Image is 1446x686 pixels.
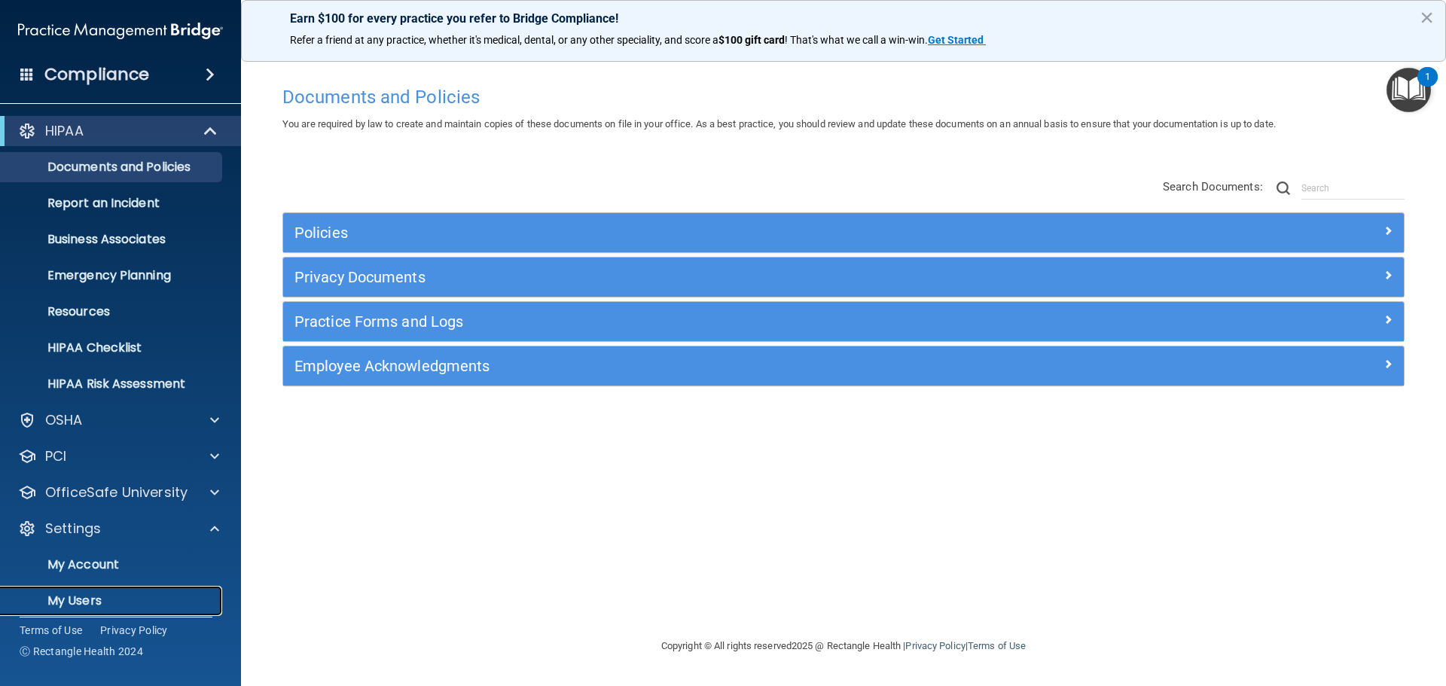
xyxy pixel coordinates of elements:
p: Emergency Planning [10,268,215,283]
a: Policies [294,221,1393,245]
a: Terms of Use [968,640,1026,651]
a: Privacy Documents [294,265,1393,289]
p: Report an Incident [10,196,215,211]
a: HIPAA [18,122,218,140]
div: Copyright © All rights reserved 2025 @ Rectangle Health | | [569,622,1118,670]
p: Settings [45,520,101,538]
p: Resources [10,304,215,319]
p: OSHA [45,411,83,429]
h5: Employee Acknowledgments [294,358,1112,374]
a: Terms of Use [20,623,82,638]
p: HIPAA Checklist [10,340,215,355]
h4: Documents and Policies [282,87,1405,107]
span: Ⓒ Rectangle Health 2024 [20,644,143,659]
a: OfficeSafe University [18,483,219,502]
img: PMB logo [18,16,223,46]
a: Get Started [928,34,986,46]
a: OSHA [18,411,219,429]
span: You are required by law to create and maintain copies of these documents on file in your office. ... [282,118,1276,130]
a: Employee Acknowledgments [294,354,1393,378]
h5: Policies [294,224,1112,241]
a: Privacy Policy [905,640,965,651]
p: HIPAA Risk Assessment [10,377,215,392]
strong: Get Started [928,34,984,46]
input: Search [1301,177,1405,200]
h5: Practice Forms and Logs [294,313,1112,330]
p: My Account [10,557,215,572]
button: Open Resource Center, 1 new notification [1387,68,1431,112]
p: My Users [10,593,215,608]
p: PCI [45,447,66,465]
h4: Compliance [44,64,149,85]
a: Privacy Policy [100,623,168,638]
span: ! That's what we call a win-win. [785,34,928,46]
p: HIPAA [45,122,84,140]
p: Business Associates [10,232,215,247]
div: 1 [1425,77,1430,96]
a: Settings [18,520,219,538]
iframe: Drift Widget Chat Controller [1185,579,1428,639]
strong: $100 gift card [718,34,785,46]
button: Close [1420,5,1434,29]
p: Documents and Policies [10,160,215,175]
span: Search Documents: [1163,180,1263,194]
p: Earn $100 for every practice you refer to Bridge Compliance! [290,11,1397,26]
p: OfficeSafe University [45,483,188,502]
a: PCI [18,447,219,465]
span: Refer a friend at any practice, whether it's medical, dental, or any other speciality, and score a [290,34,718,46]
img: ic-search.3b580494.png [1277,181,1290,195]
a: Practice Forms and Logs [294,309,1393,334]
h5: Privacy Documents [294,269,1112,285]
